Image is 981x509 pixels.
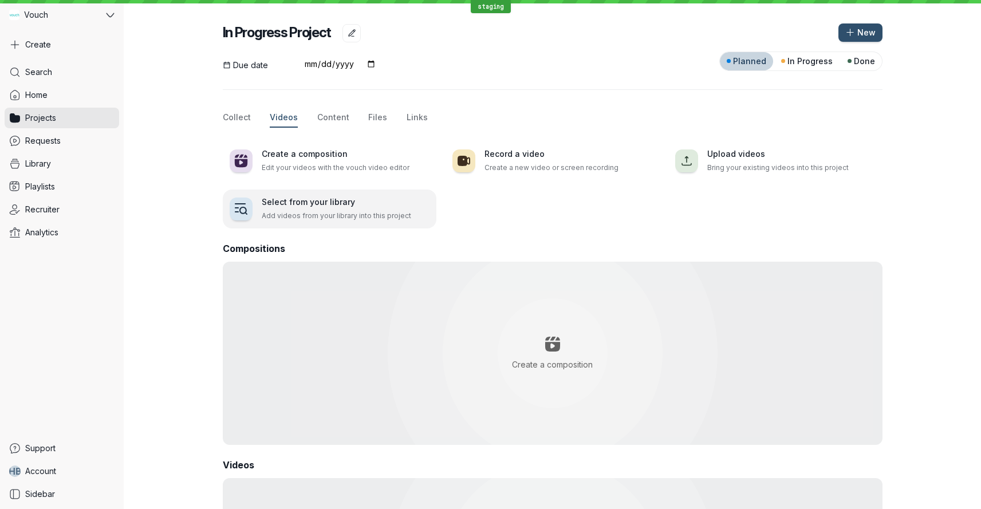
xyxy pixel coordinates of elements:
[5,222,119,243] a: Analytics
[857,27,876,38] span: New
[5,34,119,55] button: Create
[25,158,51,169] span: Library
[733,56,766,67] span: Planned
[5,85,119,105] a: Home
[342,24,361,42] button: Edit project name
[270,112,298,123] span: Videos
[707,148,875,160] h3: Upload videos
[25,443,56,454] span: Support
[5,62,119,82] a: Search
[484,148,652,160] h3: Record a video
[5,5,104,25] div: Vouch
[5,484,119,504] a: Sidebar
[25,39,51,50] span: Create
[25,89,48,101] span: Home
[5,153,119,174] a: Library
[25,204,60,215] span: Recruiter
[25,181,55,192] span: Playlists
[262,148,430,160] h3: Create a composition
[407,112,428,123] span: Links
[25,135,61,147] span: Requests
[262,210,430,222] p: Add videos from your library into this project
[484,162,652,173] p: Create a new video or screen recording
[9,465,15,477] span: H
[5,461,119,482] a: HBAccount
[25,66,52,78] span: Search
[223,141,436,180] button: Create a compositionEdit your videos with the vouch video editor
[512,336,593,370] div: Create a composition
[668,141,882,180] button: Upload videosBring your existing videos into this project
[223,190,436,228] button: Select from your libraryAdd videos from your library into this project
[854,56,875,67] span: Done
[262,162,430,173] p: Edit your videos with the vouch video editor
[233,60,268,71] span: Due date
[25,112,56,124] span: Projects
[25,227,58,238] span: Analytics
[5,199,119,220] a: Recruiter
[15,465,22,477] span: B
[223,242,882,255] h3: Compositions
[5,176,119,197] a: Playlists
[838,23,882,42] button: New
[787,56,833,67] span: In Progress
[317,112,349,123] span: Content
[707,162,875,173] p: Bring your existing videos into this project
[5,5,119,25] button: Vouch avatarVouch
[223,23,332,42] h2: In Progress Project
[25,465,56,477] span: Account
[368,112,387,123] span: Files
[5,131,119,151] a: Requests
[25,488,55,500] span: Sidebar
[262,196,430,208] h3: Select from your library
[24,9,48,21] span: Vouch
[223,112,251,123] span: Collect
[223,459,882,471] h3: Videos
[5,438,119,459] a: Support
[5,108,119,128] a: Projects
[9,10,19,20] img: Vouch avatar
[446,141,659,180] button: Record a videoCreate a new video or screen recording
